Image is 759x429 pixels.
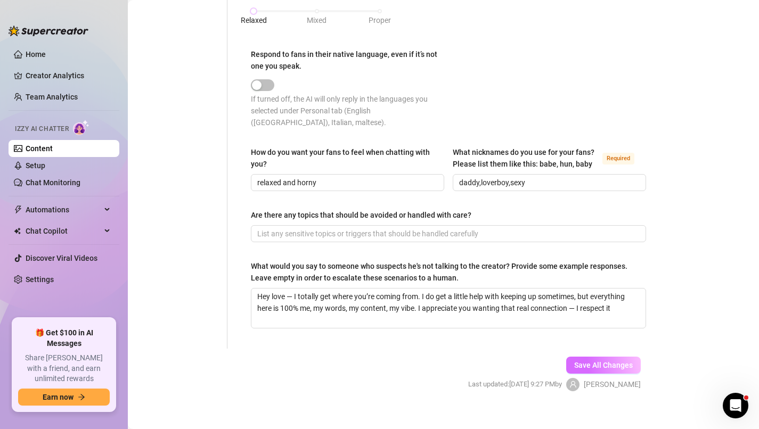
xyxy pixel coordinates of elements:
[257,228,638,240] input: Are there any topics that should be avoided or handled with care?
[459,177,638,188] input: What nicknames do you use for your fans? Please list them like this: babe, hun, baby
[26,201,101,218] span: Automations
[453,146,598,170] div: What nicknames do you use for your fans? Please list them like this: babe, hun, baby
[251,260,639,284] div: What would you say to someone who suspects he's not talking to the creator? Provide some example ...
[26,93,78,101] a: Team Analytics
[257,177,436,188] input: How do you want your fans to feel when chatting with you?
[9,26,88,36] img: logo-BBDzfeDw.svg
[369,16,391,24] span: Proper
[251,48,441,72] div: Respond to fans in their native language, even if it’s not one you speak.
[14,205,22,214] span: thunderbolt
[241,16,267,24] span: Relaxed
[18,328,110,349] span: 🎁 Get $100 in AI Messages
[26,222,101,240] span: Chat Copilot
[566,357,641,374] button: Save All Changes
[78,393,85,401] span: arrow-right
[26,161,45,170] a: Setup
[251,79,274,91] button: Respond to fans in their native language, even if it’s not one you speak.
[18,353,110,384] span: Share [PERSON_NAME] with a friend, and earn unlimited rewards
[468,379,562,390] span: Last updated: [DATE] 9:27 PM by
[26,144,53,153] a: Content
[453,146,646,170] label: What nicknames do you use for your fans? Please list them like this: babe, hun, baby
[18,389,110,406] button: Earn nowarrow-right
[26,67,111,84] a: Creator Analytics
[26,50,46,59] a: Home
[602,153,634,164] span: Required
[251,93,448,128] div: If turned off, the AI will only reply in the languages you selected under Personal tab (English (...
[73,120,89,135] img: AI Chatter
[251,209,471,221] div: Are there any topics that should be avoided or handled with care?
[251,48,448,72] label: Respond to fans in their native language, even if it’s not one you speak.
[43,393,74,401] span: Earn now
[15,124,69,134] span: Izzy AI Chatter
[14,227,21,235] img: Chat Copilot
[251,146,437,170] div: How do you want your fans to feel when chatting with you?
[569,381,577,388] span: user
[26,178,80,187] a: Chat Monitoring
[251,146,444,170] label: How do you want your fans to feel when chatting with you?
[26,254,97,262] a: Discover Viral Videos
[251,260,646,284] label: What would you say to someone who suspects he's not talking to the creator? Provide some example ...
[251,288,646,328] textarea: What would you say to someone who suspects he's not talking to the creator? Provide some example ...
[723,393,748,418] iframe: Intercom live chat
[26,275,54,284] a: Settings
[251,209,479,221] label: Are there any topics that should be avoided or handled with care?
[574,361,633,369] span: Save All Changes
[307,16,327,24] span: Mixed
[584,378,641,390] span: [PERSON_NAME]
